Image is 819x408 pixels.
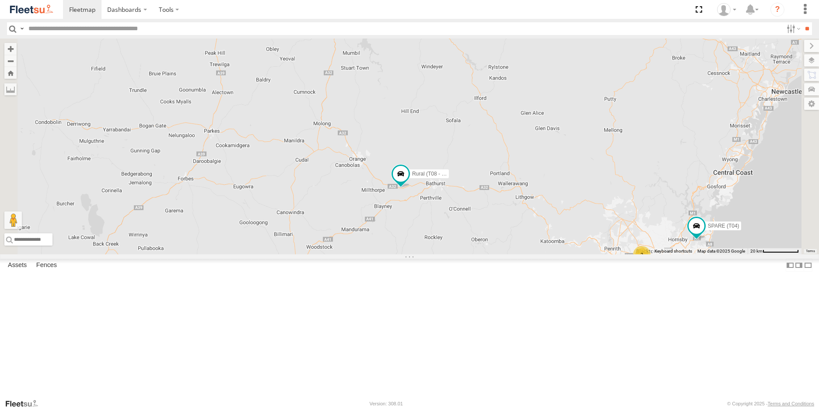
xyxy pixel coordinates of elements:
span: Rural (T08 - [PERSON_NAME]) [412,171,486,177]
button: Zoom in [4,43,17,55]
a: Visit our Website [5,399,45,408]
label: Search Query [18,22,25,35]
a: Terms (opens in new tab) [806,250,815,253]
label: Assets [3,259,31,271]
label: Fences [32,259,61,271]
div: Version: 308.01 [370,401,403,406]
label: Dock Summary Table to the Left [786,259,794,271]
img: fleetsu-logo-horizontal.svg [9,4,54,15]
div: Matt Smith [714,3,739,16]
button: Keyboard shortcuts [654,248,692,254]
button: Zoom Home [4,67,17,79]
button: Map Scale: 20 km per 79 pixels [748,248,801,254]
span: SPARE (T04) [708,223,739,229]
label: Search Filter Options [783,22,802,35]
div: 3 [633,246,651,264]
span: Map data ©2025 Google [697,249,745,253]
button: Zoom out [4,55,17,67]
button: Drag Pegman onto the map to open Street View [4,211,22,229]
label: Map Settings [804,98,819,110]
label: Measure [4,83,17,95]
div: © Copyright 2025 - [727,401,814,406]
a: Terms and Conditions [768,401,814,406]
label: Hide Summary Table [804,259,812,271]
i: ? [770,3,784,17]
span: 20 km [750,249,763,253]
label: Dock Summary Table to the Right [794,259,803,271]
